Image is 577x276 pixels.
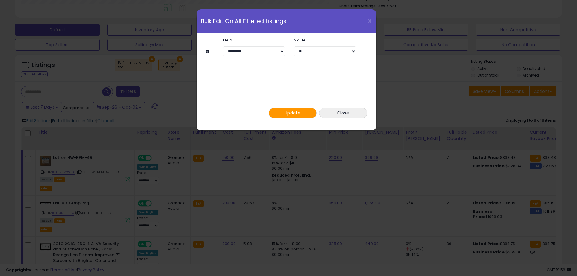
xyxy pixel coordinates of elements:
span: X [368,17,372,25]
span: Bulk Edit On All Filtered Listings [201,18,287,24]
span: Update [285,110,301,116]
label: Field [218,38,289,42]
button: Close [319,108,367,118]
label: Value [289,38,360,42]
